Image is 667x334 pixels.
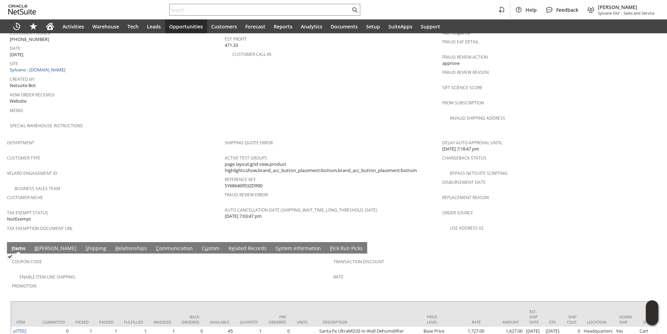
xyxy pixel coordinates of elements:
input: Search [170,6,351,14]
a: Special Warehouse Instructions [10,123,83,129]
span: P [330,245,333,251]
a: From Subscription [442,100,484,106]
a: Activities [58,19,88,33]
a: Fraud Review Reason [442,69,489,75]
span: S [85,245,88,251]
a: Setup [362,19,384,33]
img: Checked [7,254,13,259]
a: Recent Records [8,19,25,33]
div: Ship Cost [567,314,577,325]
a: Reference Key [225,177,256,182]
a: Pick Run Picks [328,245,364,252]
div: Shortcuts [25,19,42,33]
a: Opportunities [165,19,207,33]
span: Opportunities [169,23,203,30]
div: Rate [453,319,481,325]
svg: Shortcuts [29,22,38,31]
span: Sales and Service [624,10,654,16]
a: Documents [327,19,362,33]
span: [PERSON_NAME] [598,4,654,10]
div: Units [297,319,312,325]
a: Customer Type [7,155,40,161]
div: Packed [99,319,114,325]
a: Warehouse [88,19,123,33]
span: Analytics [301,23,322,30]
span: Customers [211,23,237,30]
a: Forecast [241,19,270,33]
a: Communication [154,245,195,252]
a: Transaction Discount [333,259,384,265]
span: Tech [127,23,139,30]
span: Website [10,98,26,104]
span: approve [442,60,460,67]
span: y [278,245,281,251]
a: Tax Exemption Document URL [7,225,73,231]
a: Velaro Engagement ID [7,170,57,176]
span: Sylvane Old [598,10,619,16]
svg: Search [351,6,359,14]
a: Use Address V2 [450,225,484,231]
a: How Order Received [10,92,55,98]
a: Shipping [84,245,108,252]
div: Price Level [427,314,443,325]
span: Netsuite Bot [10,82,36,89]
a: Fraud Review Error [225,192,268,198]
a: Created By [10,76,34,82]
span: Feedback [556,7,578,13]
a: SuiteApps [384,19,417,33]
a: Related Records [227,245,268,252]
span: [DATE] 7:18:47 pm [442,146,479,152]
iframe: Click here to launch Oracle Guided Learning Help Panel [646,300,658,325]
div: Back Ordered [182,314,199,325]
a: Memo [10,108,23,113]
a: Date [10,45,20,51]
svg: Recent Records [13,22,21,31]
span: Help [526,7,537,13]
span: R [115,245,118,251]
span: Support [421,23,440,30]
a: Fraud E4F Detail [442,39,479,45]
span: Leads [147,23,161,30]
div: Down. Ship [619,314,633,325]
span: [PHONE_NUMBER] [10,36,49,43]
a: Chargeback Status [442,155,486,161]
a: B[PERSON_NAME] [33,245,78,252]
a: Promotion [12,283,36,289]
span: 471.33 [225,42,238,49]
span: [DATE] [10,51,23,58]
a: Active Test Groups [225,155,267,161]
span: SY686469532D99D [225,182,263,189]
a: Customer Niche [7,195,43,200]
a: Shipping Quote Error [225,140,273,146]
span: Activities [63,23,84,30]
span: B [34,245,38,251]
a: Business Sales Team [15,186,60,191]
span: C [156,245,159,251]
div: Committed [42,319,65,325]
a: Disbursement Date [442,179,486,185]
a: Analytics [297,19,327,33]
a: Est Profit [225,36,247,42]
span: Warehouse [92,23,119,30]
span: NotExempt [7,216,31,222]
a: Enable Item Line Shipping [19,274,75,280]
span: Reports [274,23,293,30]
div: Item [16,319,32,325]
svg: logo [8,5,36,15]
a: Reports [270,19,297,33]
a: Support [417,19,444,33]
div: Picked [75,319,89,325]
a: Site [10,61,18,67]
span: Setup [366,23,380,30]
a: Items [10,245,27,252]
div: Location [587,319,609,325]
span: Oracle Guided Learning Widget. To move around, please hold and drag [646,313,658,326]
a: Unrolled view on [648,243,656,252]
a: Customer Call-in [232,51,271,57]
a: Department [7,140,34,146]
span: page layout:grid view,product highlights:show,brand_acc_button_placement:bottom,brand_acc_button_... [225,161,439,174]
div: Available [210,319,229,325]
a: Fraud Review Action [442,54,488,60]
a: Coupon Code [12,259,42,265]
span: Documents [331,23,358,30]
